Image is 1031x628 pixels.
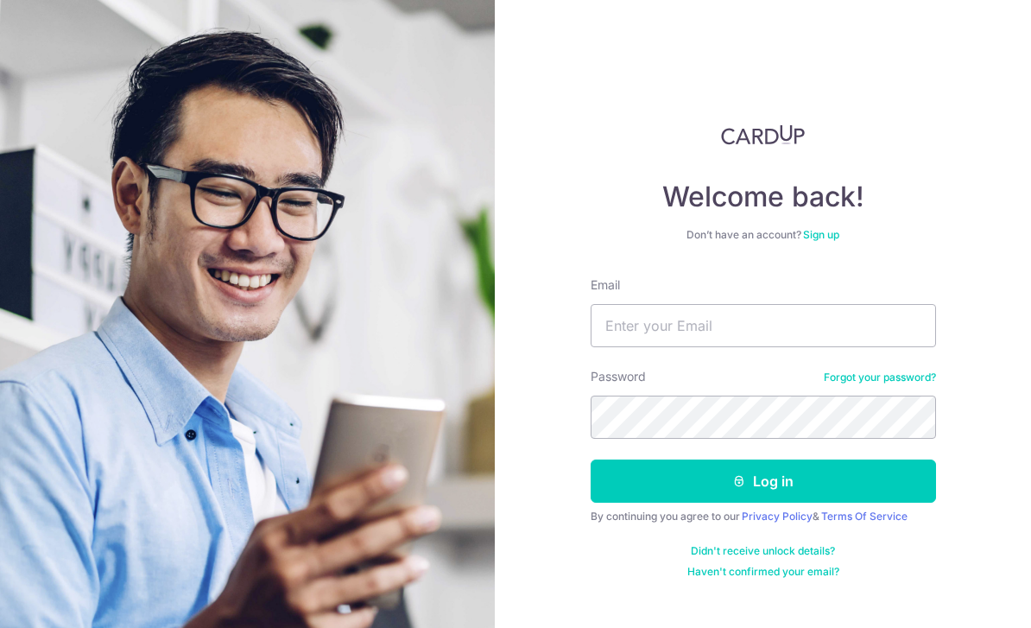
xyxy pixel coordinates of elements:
label: Email [591,276,620,294]
label: Password [591,368,646,385]
input: Enter your Email [591,304,936,347]
div: Don’t have an account? [591,228,936,242]
div: By continuing you agree to our & [591,510,936,523]
a: Didn't receive unlock details? [691,544,835,558]
img: CardUp Logo [721,124,806,145]
h4: Welcome back! [591,180,936,214]
a: Sign up [803,228,839,241]
a: Privacy Policy [742,510,813,523]
button: Log in [591,460,936,503]
a: Forgot your password? [824,371,936,384]
a: Haven't confirmed your email? [687,565,839,579]
a: Terms Of Service [821,510,908,523]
